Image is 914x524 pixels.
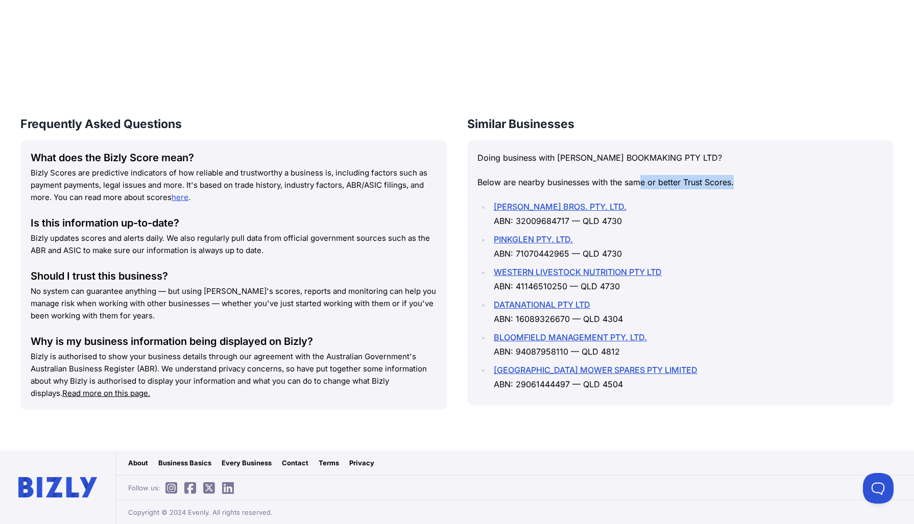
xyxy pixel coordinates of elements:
[494,332,647,342] a: BLOOMFIELD MANAGEMENT PTY. LTD.
[319,458,339,468] a: Terms
[477,151,883,165] p: Doing business with [PERSON_NAME] BOOKMAKING PTY LTD?
[20,116,447,132] h3: Frequently Asked Questions
[491,232,883,261] li: ABN: 71070442965 — QLD 4730
[31,232,437,257] p: Bizly updates scores and alerts daily. We also regularly pull data from official government sourc...
[128,483,239,493] span: Follow us:
[349,458,374,468] a: Privacy
[491,363,883,391] li: ABN: 29061444497 — QLD 4504
[494,300,590,310] a: DATANATIONAL PTY LTD
[494,365,697,375] a: [GEOGRAPHIC_DATA] MOWER SPARES PTY LIMITED
[31,269,437,283] div: Should I trust this business?
[494,234,573,244] a: PINKGLEN PTY. LTD.
[282,458,308,468] a: Contact
[128,507,273,517] span: Copyright © 2024 Evenly. All rights reserved.
[31,216,437,230] div: Is this information up-to-date?
[491,199,883,228] li: ABN: 32009684717 — QLD 4730
[863,473,894,504] iframe: Toggle Customer Support
[31,334,437,348] div: Why is my business information being displayed on Bizly?
[491,297,883,326] li: ABN: 16089326670 — QLD 4304
[222,458,272,468] a: Every Business
[158,458,211,468] a: Business Basics
[31,351,437,400] p: Bizly is authorised to show your business details through our agreement with the Australian Gover...
[31,285,437,322] p: No system can guarantee anything — but using [PERSON_NAME]'s scores, reports and monitoring can h...
[128,458,148,468] a: About
[477,175,883,189] p: Below are nearby businesses with the same or better Trust Scores.
[491,330,883,359] li: ABN: 94087958110 — QLD 4812
[31,151,437,165] div: What does the Bizly Score mean?
[491,265,883,293] li: ABN: 41146510250 — QLD 4730
[31,167,437,204] p: Bizly Scores are predictive indicators of how reliable and trustworthy a business is, including f...
[172,192,188,202] a: here
[467,116,894,132] h3: Similar Businesses
[62,388,150,398] a: Read more on this page.
[494,267,662,277] a: WESTERN LIVESTOCK NUTRITION PTY LTD
[494,202,627,212] a: [PERSON_NAME] BROS. PTY. LTD.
